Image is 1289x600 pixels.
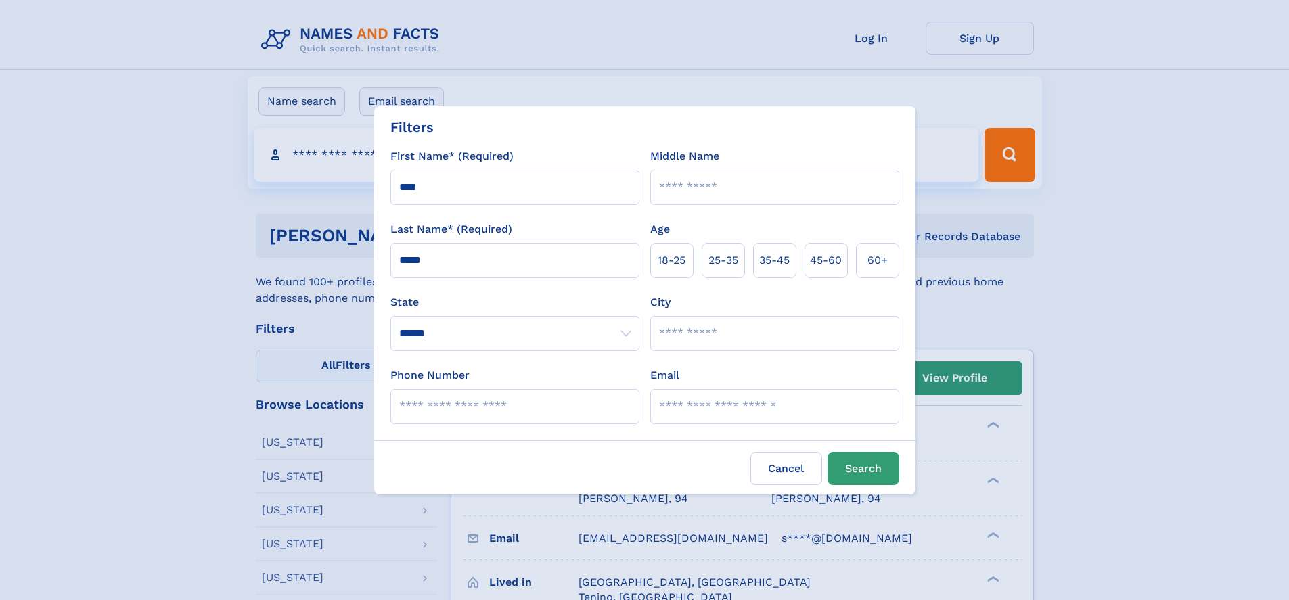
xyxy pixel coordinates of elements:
[390,294,639,310] label: State
[390,117,434,137] div: Filters
[650,221,670,237] label: Age
[658,252,685,269] span: 18‑25
[708,252,738,269] span: 25‑35
[650,148,719,164] label: Middle Name
[390,148,514,164] label: First Name* (Required)
[650,367,679,384] label: Email
[650,294,671,310] label: City
[390,367,470,384] label: Phone Number
[828,452,899,485] button: Search
[810,252,842,269] span: 45‑60
[390,221,512,237] label: Last Name* (Required)
[867,252,888,269] span: 60+
[759,252,790,269] span: 35‑45
[750,452,822,485] label: Cancel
